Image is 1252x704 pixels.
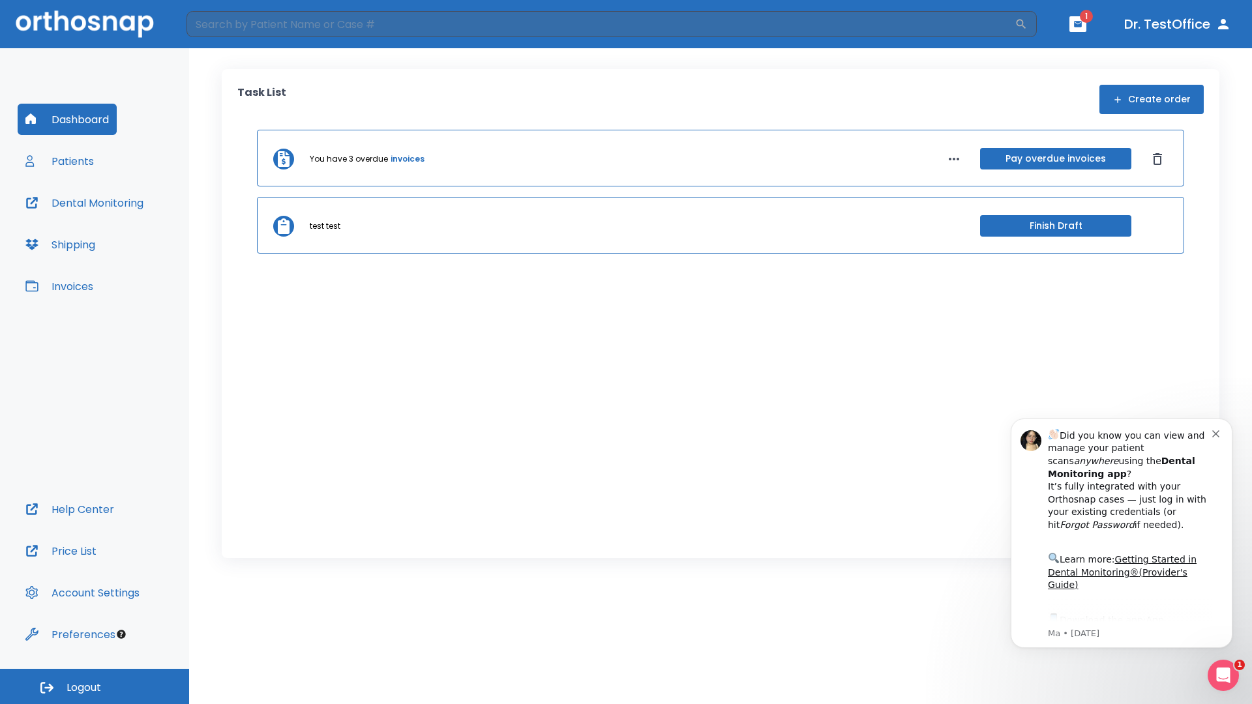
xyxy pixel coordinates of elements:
[991,399,1252,669] iframe: Intercom notifications message
[186,11,1015,37] input: Search by Patient Name or Case #
[57,216,173,239] a: App Store
[237,85,286,114] p: Task List
[980,148,1131,169] button: Pay overdue invoices
[18,577,147,608] button: Account Settings
[1080,10,1093,23] span: 1
[16,10,154,37] img: Orthosnap
[18,145,102,177] button: Patients
[1099,85,1204,114] button: Create order
[18,535,104,566] button: Price List
[980,215,1131,237] button: Finish Draft
[1147,149,1168,169] button: Dismiss
[310,153,388,165] p: You have 3 overdue
[18,187,151,218] button: Dental Monitoring
[1119,12,1236,36] button: Dr. TestOffice
[1208,660,1239,691] iframe: Intercom live chat
[115,628,127,640] div: Tooltip anchor
[57,213,221,279] div: Download the app: | ​ Let us know if you need help getting started!
[57,229,221,241] p: Message from Ma, sent 3w ago
[221,28,231,38] button: Dismiss notification
[18,619,123,650] button: Preferences
[18,271,101,302] button: Invoices
[310,220,340,232] p: test test
[18,493,122,525] button: Help Center
[1234,660,1245,670] span: 1
[391,153,425,165] a: invoices
[18,104,117,135] button: Dashboard
[18,229,103,260] button: Shipping
[67,681,101,695] span: Logout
